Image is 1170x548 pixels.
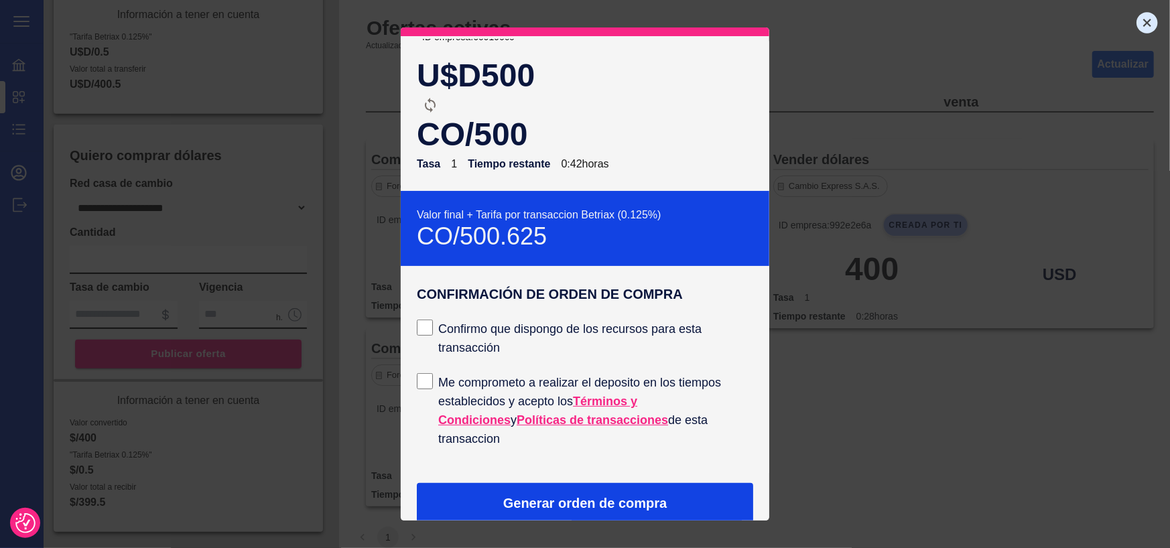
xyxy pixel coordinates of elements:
p: Me comprometo a realizar el deposito en los tiempos establecidos y acepto los y de esta transaccion [438,373,753,448]
p: CO / 500.625 [417,223,753,250]
p: Generar orden de compra [503,494,667,512]
img: Revisit consent button [15,513,36,533]
p: Valor final + Tarifa por transaccion Betriax (0.125%) [417,207,753,223]
button: Generar orden de compra [417,483,753,523]
a: Políticas de transacciones [517,413,668,427]
p: Confirmo que dispongo de los recursos para esta transacción [438,320,753,357]
span: 1 [451,156,457,172]
p: U$D 500 [417,60,753,92]
p: Tasa [417,156,440,172]
p: Tiempo restante [468,156,550,172]
span: 0:42 horas [561,156,608,172]
button: Preferencias de consentimiento [15,513,36,533]
h3: Confirmación de orden de Compra [417,285,753,303]
p: CO / 500 [417,119,753,151]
